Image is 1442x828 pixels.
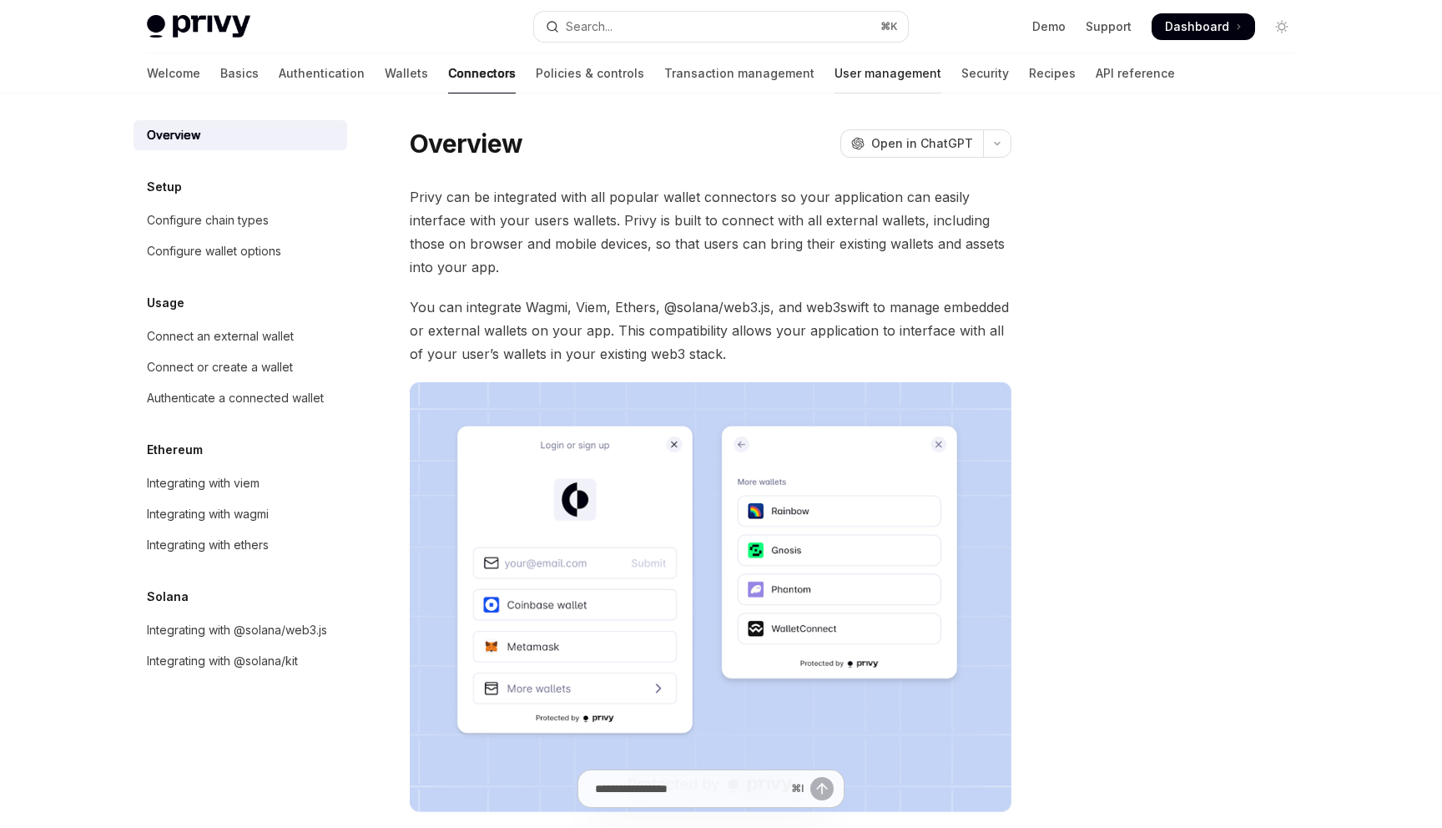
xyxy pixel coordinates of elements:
h5: Usage [147,293,184,313]
span: Open in ChatGPT [871,135,973,152]
div: Configure wallet options [147,241,281,261]
a: Integrating with @solana/kit [134,646,347,676]
h5: Setup [147,177,182,197]
span: Privy can be integrated with all popular wallet connectors so your application can easily interfa... [410,185,1011,279]
h5: Solana [147,587,189,607]
a: Support [1086,18,1132,35]
a: Authentication [279,53,365,93]
h1: Overview [410,129,522,159]
a: Integrating with @solana/web3.js [134,615,347,645]
a: Welcome [147,53,200,93]
button: Toggle dark mode [1268,13,1295,40]
a: Demo [1032,18,1066,35]
span: You can integrate Wagmi, Viem, Ethers, @solana/web3.js, and web3swift to manage embedded or exter... [410,295,1011,366]
span: ⌘ K [880,20,898,33]
a: Basics [220,53,259,93]
a: Overview [134,120,347,150]
a: Connect or create a wallet [134,352,347,382]
a: Transaction management [664,53,814,93]
a: Configure chain types [134,205,347,235]
a: Authenticate a connected wallet [134,383,347,413]
a: Integrating with viem [134,468,347,498]
a: Policies & controls [536,53,644,93]
a: User management [834,53,941,93]
a: Integrating with ethers [134,530,347,560]
img: Connectors3 [410,382,1011,812]
a: Connect an external wallet [134,321,347,351]
a: Security [961,53,1009,93]
a: Dashboard [1152,13,1255,40]
div: Integrating with @solana/web3.js [147,620,327,640]
a: Configure wallet options [134,236,347,266]
div: Connect or create a wallet [147,357,293,377]
span: Dashboard [1165,18,1229,35]
h5: Ethereum [147,440,203,460]
a: API reference [1096,53,1175,93]
a: Integrating with wagmi [134,499,347,529]
a: Wallets [385,53,428,93]
button: Open search [534,12,908,42]
div: Integrating with ethers [147,535,269,555]
div: Search... [566,17,613,37]
div: Integrating with wagmi [147,504,269,524]
button: Open in ChatGPT [840,129,983,158]
div: Configure chain types [147,210,269,230]
div: Integrating with @solana/kit [147,651,298,671]
div: Authenticate a connected wallet [147,388,324,408]
div: Overview [147,125,200,145]
a: Recipes [1029,53,1076,93]
input: Ask a question... [595,770,784,807]
div: Integrating with viem [147,473,260,493]
a: Connectors [448,53,516,93]
div: Connect an external wallet [147,326,294,346]
button: Send message [810,777,834,800]
img: light logo [147,15,250,38]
